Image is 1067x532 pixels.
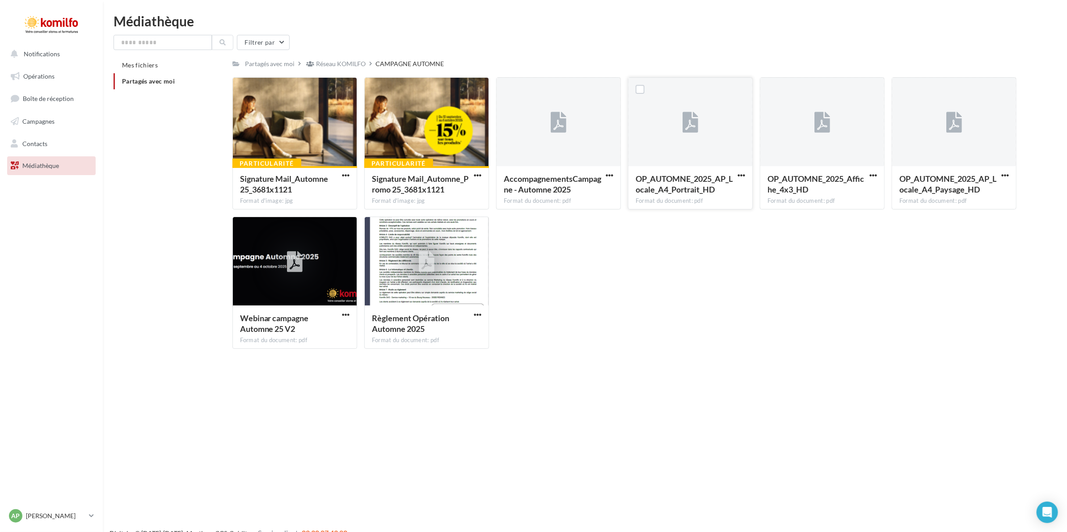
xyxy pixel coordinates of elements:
span: OP_AUTOMNE_2025_AP_Locale_A4_Paysage_HD [899,174,996,194]
span: OP_AUTOMNE_2025_AP_Locale_A4_Portrait_HD [636,174,733,194]
span: AP [12,511,20,520]
div: Particularité [232,159,301,168]
span: Opérations [23,72,55,80]
div: Particularité [364,159,433,168]
span: Règlement Opération Automne 2025 [372,313,449,334]
div: Partagés avec moi [245,59,295,68]
span: Signature Mail_Automne 25_3681x1121 [240,174,329,194]
div: Format d'image: jpg [372,197,481,205]
div: CAMPAGNE AUTOMNE [376,59,444,68]
span: Mes fichiers [122,61,158,69]
div: Format du document: pdf [240,336,350,344]
button: Filtrer par [237,35,290,50]
div: Open Intercom Messenger [1037,502,1058,523]
a: Opérations [5,67,97,86]
span: Notifications [24,50,60,58]
a: AP [PERSON_NAME] [7,507,96,524]
div: Format du document: pdf [768,197,877,205]
div: Médiathèque [114,14,1056,28]
a: Médiathèque [5,156,97,175]
div: Format du document: pdf [504,197,613,205]
span: Contacts [22,139,47,147]
span: Partagés avec moi [122,77,175,85]
span: Médiathèque [22,162,59,169]
a: Contacts [5,134,97,153]
span: Signature Mail_Automne_Promo 25_3681x1121 [372,174,468,194]
div: Format du document: pdf [372,336,481,344]
span: Boîte de réception [23,95,74,102]
div: Format du document: pdf [636,197,745,205]
div: Format du document: pdf [899,197,1009,205]
span: Webinar campagne Automne 25 V2 [240,313,309,334]
div: Format d'image: jpg [240,197,350,205]
p: [PERSON_NAME] [26,511,85,520]
div: Réseau KOMILFO [316,59,366,68]
a: Campagnes [5,112,97,131]
button: Notifications [5,45,94,63]
span: AccompagnementsCampagne - Automne 2025 [504,174,601,194]
a: Boîte de réception [5,89,97,108]
span: Campagnes [22,117,55,125]
span: OP_AUTOMNE_2025_Affiche_4x3_HD [768,174,864,194]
